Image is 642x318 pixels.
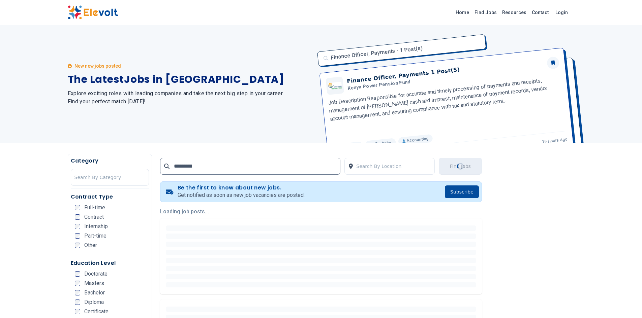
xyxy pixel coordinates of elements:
[84,214,104,220] span: Contract
[178,191,305,199] p: Get notified as soon as new job vacancies are posted.
[453,7,472,18] a: Home
[75,290,80,295] input: Bachelor
[71,157,149,165] h5: Category
[71,259,149,267] h5: Education Level
[75,205,80,210] input: Full-time
[551,6,572,19] a: Login
[75,309,80,314] input: Certificate
[68,73,313,85] h1: The Latest Jobs in [GEOGRAPHIC_DATA]
[75,243,80,248] input: Other
[160,208,482,216] p: Loading job posts...
[84,205,105,210] span: Full-time
[84,243,97,248] span: Other
[499,7,529,18] a: Resources
[84,299,104,305] span: Diploma
[71,193,149,201] h5: Contract Type
[439,158,482,175] button: Find JobsLoading...
[84,281,104,286] span: Masters
[84,309,109,314] span: Certificate
[84,290,105,295] span: Bachelor
[472,7,499,18] a: Find Jobs
[68,90,313,106] h2: Explore exciting roles with leading companies and take the next big step in your career. Find you...
[75,299,80,305] input: Diploma
[529,7,551,18] a: Contact
[84,224,108,229] span: Internship
[75,214,80,220] input: Contract
[68,5,118,20] img: Elevolt
[75,281,80,286] input: Masters
[457,163,464,170] div: Loading...
[84,233,106,239] span: Part-time
[84,271,108,277] span: Doctorate
[75,233,80,239] input: Part-time
[178,184,305,191] h4: Be the first to know about new jobs.
[75,224,80,229] input: Internship
[75,271,80,277] input: Doctorate
[74,63,121,69] p: New new jobs posted
[445,185,479,198] button: Subscribe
